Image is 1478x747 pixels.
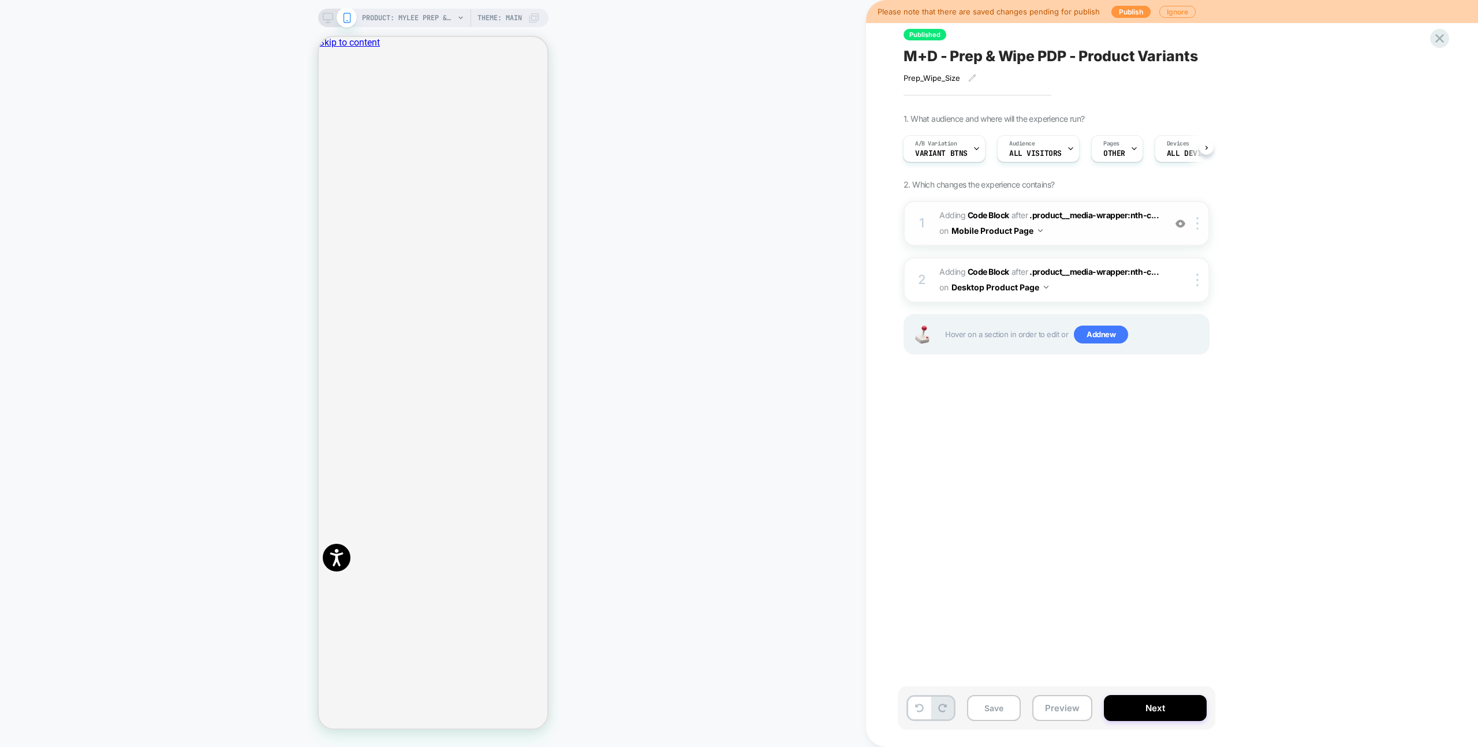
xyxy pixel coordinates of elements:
div: 1 [916,212,928,235]
span: OTHER [1103,150,1125,158]
span: Hover on a section in order to edit or [945,326,1203,344]
span: A/B Variation [915,140,957,148]
img: down arrow [1044,286,1048,289]
img: Joystick [910,326,934,343]
span: 1. What audience and where will the experience run? [904,114,1084,124]
b: Code Block [968,210,1009,220]
span: Add new [1074,326,1128,344]
img: close [1196,217,1199,230]
span: Prep_Wipe_Size [904,73,960,83]
img: crossed eye [1175,219,1185,229]
span: M+D - Prep & Wipe PDP - Product Variants [904,47,1198,65]
span: ALL DEVICES [1167,150,1215,158]
button: Next [1104,695,1207,721]
span: PRODUCT: Mylee Prep & Wipe 1000ml [and salon size 1l] [362,9,454,27]
span: Published [904,29,946,40]
span: Audience [1009,140,1035,148]
span: All Visitors [1009,150,1062,158]
b: Code Block [968,267,1009,277]
button: Ignore [1159,6,1196,18]
img: close [1196,274,1199,286]
button: Publish [1111,6,1151,18]
span: AFTER [1012,210,1028,220]
button: Desktop Product Page [951,279,1048,296]
button: Mobile Product Page [951,222,1043,239]
span: Adding [939,210,1009,220]
span: on [939,280,948,294]
button: Save [967,695,1021,721]
span: Pages [1103,140,1119,148]
span: Theme: MAIN [477,9,522,27]
div: 2 [916,268,928,292]
span: .product__media-wrapper:nth-c... [1029,210,1159,220]
span: AFTER [1012,267,1028,277]
span: .product__media-wrapper:nth-c... [1029,267,1159,277]
span: Variant Btns [915,150,968,158]
span: Adding [939,267,1009,277]
img: down arrow [1038,229,1043,232]
span: on [939,223,948,238]
span: 2. Which changes the experience contains? [904,180,1054,189]
button: Preview [1032,695,1092,721]
span: Devices [1167,140,1189,148]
